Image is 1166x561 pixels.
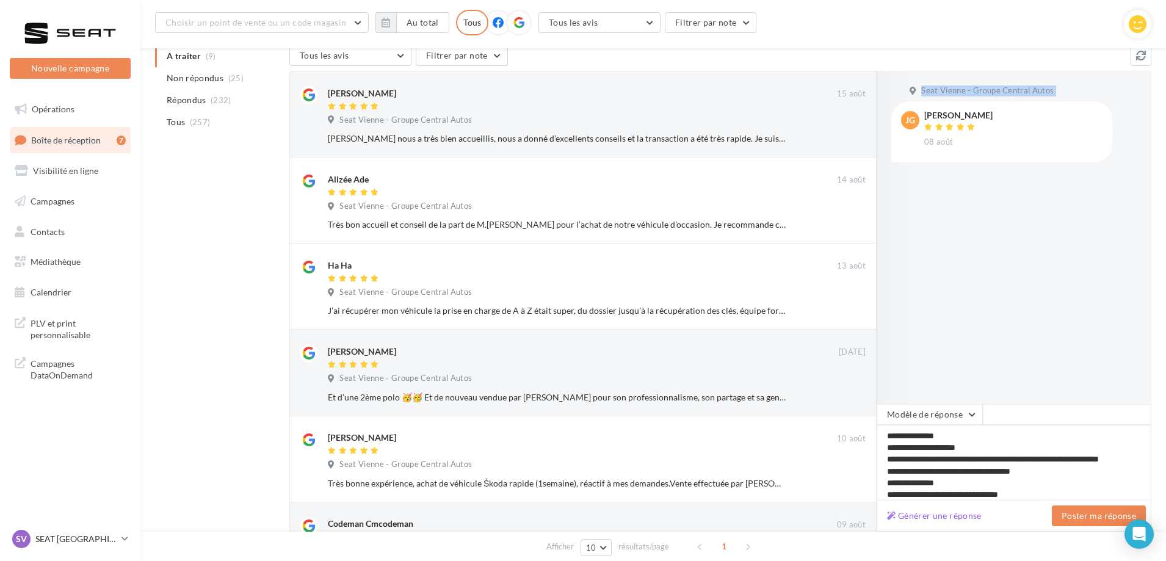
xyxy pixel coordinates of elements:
[117,136,126,145] div: 7
[924,137,953,148] span: 08 août
[328,173,369,186] div: Alizée Ade
[167,94,206,106] span: Répondus
[328,132,786,145] div: [PERSON_NAME] nous a très bien accueillis, nous a donné d’excellents conseils et la transaction a...
[7,310,133,346] a: PLV et print personnalisable
[31,134,101,145] span: Boîte de réception
[7,96,133,122] a: Opérations
[456,10,488,35] div: Tous
[921,85,1054,96] span: Seat Vienne - Groupe Central Autos
[7,127,133,153] a: Boîte de réception7
[155,12,369,33] button: Choisir un point de vente ou un code magasin
[837,89,866,100] span: 15 août
[618,541,669,552] span: résultats/page
[546,541,574,552] span: Afficher
[396,12,449,33] button: Au total
[877,404,983,425] button: Modèle de réponse
[416,45,508,66] button: Filtrer par note
[328,391,786,404] div: Et d’une 2ème polo 🥳🥳 Et de nouveau vendue par [PERSON_NAME] pour son professionnalisme, son part...
[31,287,71,297] span: Calendrier
[7,189,133,214] a: Campagnes
[211,95,231,105] span: (232)
[228,73,244,83] span: (25)
[375,12,449,33] button: Au total
[7,280,133,305] a: Calendrier
[339,115,472,126] span: Seat Vienne - Groupe Central Autos
[339,373,472,384] span: Seat Vienne - Groupe Central Autos
[167,72,223,84] span: Non répondus
[1124,519,1154,549] div: Open Intercom Messenger
[328,87,396,100] div: [PERSON_NAME]
[300,50,349,60] span: Tous les avis
[16,533,27,545] span: SV
[7,350,133,386] a: Campagnes DataOnDemand
[31,315,126,341] span: PLV et print personnalisable
[31,355,126,382] span: Campagnes DataOnDemand
[35,533,117,545] p: SEAT [GEOGRAPHIC_DATA]
[7,158,133,184] a: Visibilité en ligne
[165,17,346,27] span: Choisir un point de vente ou un code magasin
[328,259,352,272] div: Ha Ha
[837,175,866,186] span: 14 août
[339,459,472,470] span: Seat Vienne - Groupe Central Autos
[190,117,211,127] span: (257)
[839,347,866,358] span: [DATE]
[167,116,185,128] span: Tous
[905,114,915,126] span: jG
[32,104,74,114] span: Opérations
[328,432,396,444] div: [PERSON_NAME]
[339,287,472,298] span: Seat Vienne - Groupe Central Autos
[328,219,786,231] div: Très bon accueil et conseil de la part de M.[PERSON_NAME] pour l’achat de notre véhicule d’occasi...
[882,509,987,523] button: Générer une réponse
[31,196,74,206] span: Campagnes
[328,305,786,317] div: J’ai récupérer mon véhicule la prise en charge de A à Z était super, du dossier jusqu’à la récupé...
[714,537,734,556] span: 1
[31,256,81,267] span: Médiathèque
[328,477,786,490] div: Très bonne expérience, achat de véhicule Škoda rapide (1semaine), réactif à mes demandes.Vente ef...
[328,518,413,530] div: Codeman Cmcodeman
[31,226,65,236] span: Contacts
[7,219,133,245] a: Contacts
[924,111,993,120] div: [PERSON_NAME]
[581,539,612,556] button: 10
[549,17,598,27] span: Tous les avis
[10,58,131,79] button: Nouvelle campagne
[586,543,596,552] span: 10
[33,165,98,176] span: Visibilité en ligne
[289,45,411,66] button: Tous les avis
[10,527,131,551] a: SV SEAT [GEOGRAPHIC_DATA]
[328,346,396,358] div: [PERSON_NAME]
[665,12,757,33] button: Filtrer par note
[837,261,866,272] span: 13 août
[837,519,866,530] span: 09 août
[339,201,472,212] span: Seat Vienne - Groupe Central Autos
[7,249,133,275] a: Médiathèque
[1052,505,1146,526] button: Poster ma réponse
[837,433,866,444] span: 10 août
[538,12,661,33] button: Tous les avis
